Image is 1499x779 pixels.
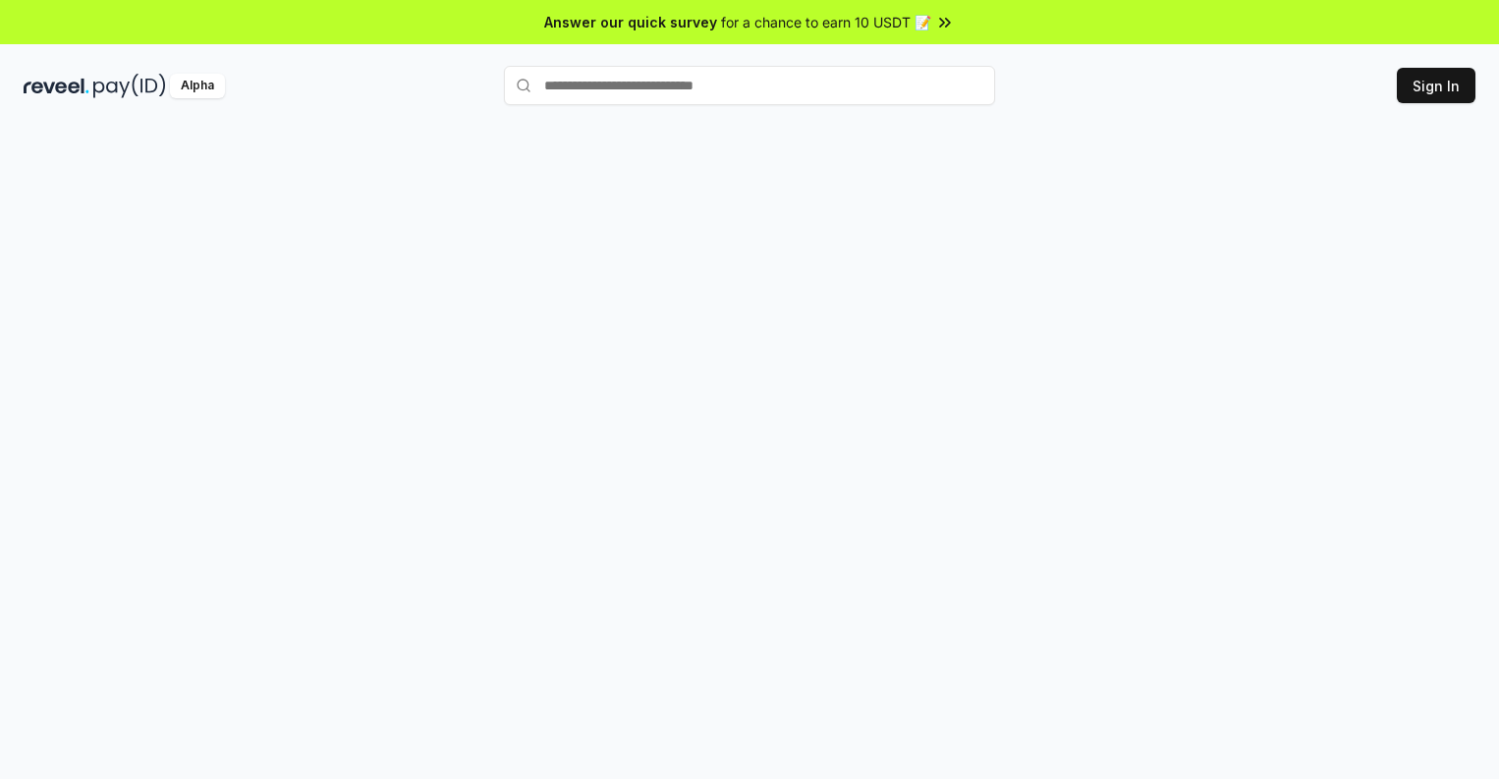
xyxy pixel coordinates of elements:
[1397,68,1475,103] button: Sign In
[721,12,931,32] span: for a chance to earn 10 USDT 📝
[544,12,717,32] span: Answer our quick survey
[93,74,166,98] img: pay_id
[24,74,89,98] img: reveel_dark
[170,74,225,98] div: Alpha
